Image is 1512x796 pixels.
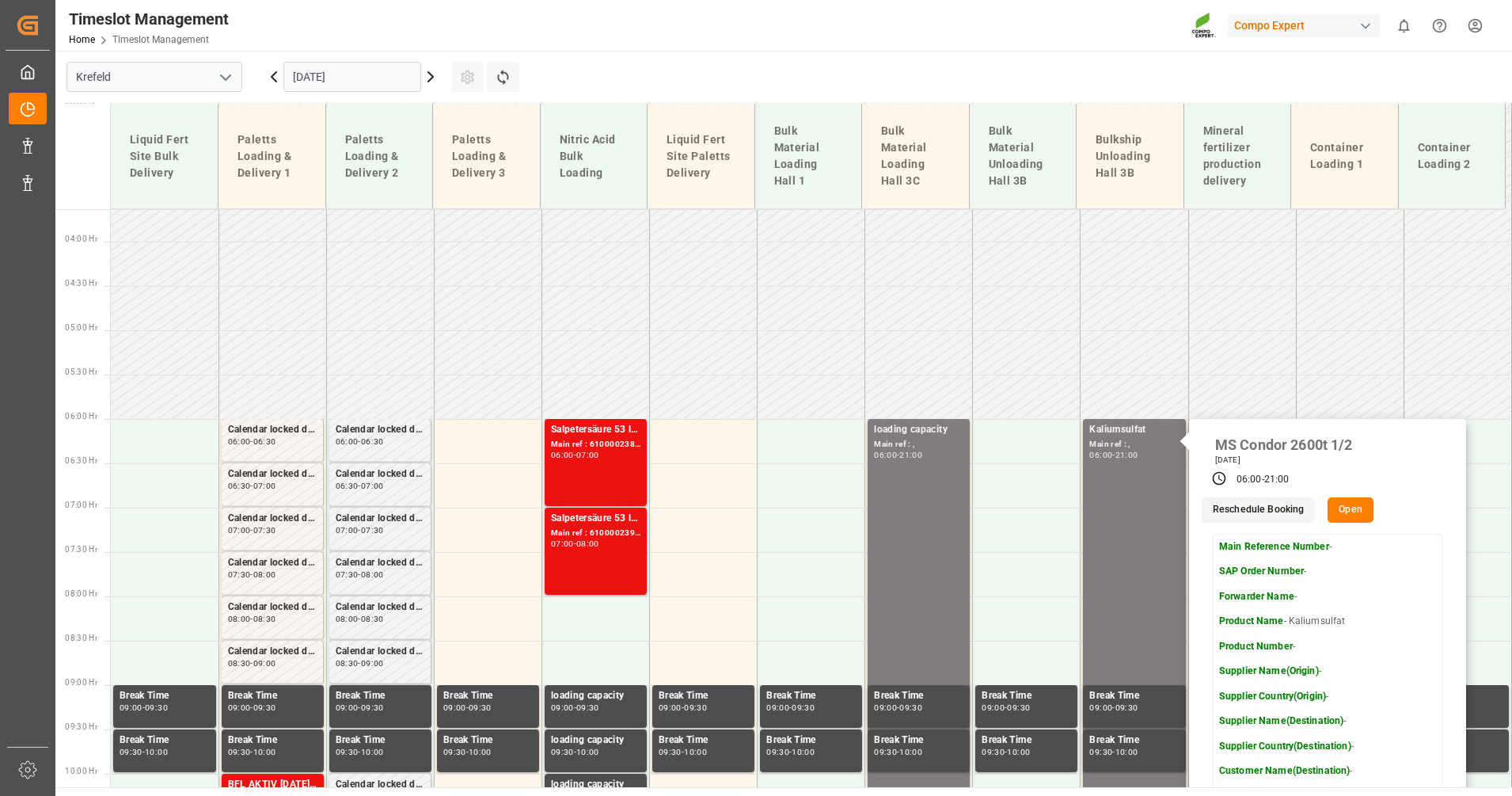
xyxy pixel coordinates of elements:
[1115,451,1138,459] div: 21:00
[1386,8,1422,44] button: show 0 new notifications
[792,704,815,711] div: 09:30
[874,688,963,704] div: Break Time
[358,482,360,489] div: -
[682,748,684,756] div: -
[336,555,424,571] div: Calendar locked during this period.
[253,748,276,756] div: 10:00
[1219,640,1360,654] p: -
[1112,704,1115,711] div: -
[466,704,469,711] div: -
[766,688,856,704] div: Break Time
[1115,748,1138,756] div: 10:00
[358,748,360,756] div: -
[231,125,313,188] div: Paletts Loading & Delivery 1
[69,7,229,31] div: Timeslot Management
[659,733,748,748] div: Break Time
[69,34,95,45] a: Home
[1219,764,1360,779] p: -
[358,527,360,534] div: -
[253,571,276,578] div: 08:00
[228,600,317,615] div: Calendar locked during this period.
[766,748,789,756] div: 09:30
[228,660,251,667] div: 08:30
[66,62,242,92] input: Type to search/select
[443,704,466,711] div: 09:00
[228,777,317,793] div: BFL AKTIV [DATE] SL 1000L IBC DE WMS
[1210,432,1358,455] div: MS Condor 2600t 1/2
[1210,455,1449,466] div: [DATE]
[253,438,276,445] div: 06:30
[228,644,317,660] div: Calendar locked during this period.
[551,438,640,451] div: Main ref : 6100002381, 2000001988
[1115,704,1138,711] div: 09:30
[982,688,1071,704] div: Break Time
[551,527,640,540] div: Main ref : 6100002399, 2000002014
[874,422,963,438] div: loading capacity
[1219,615,1284,627] strong: Product Name
[120,704,142,711] div: 09:00
[228,438,251,445] div: 06:00
[361,482,384,489] div: 07:00
[65,412,97,421] span: 06:00 Hr
[551,451,574,459] div: 06:00
[576,540,599,547] div: 08:00
[768,116,849,196] div: Bulk Material Loading Hall 1
[142,704,145,711] div: -
[551,422,640,438] div: Salpetersäure 53 lose
[874,704,897,711] div: 09:00
[576,451,599,459] div: 07:00
[336,777,424,793] div: Calendar locked during this period.
[443,688,533,704] div: Break Time
[228,482,251,489] div: 06:30
[576,704,599,711] div: 09:30
[1422,8,1457,44] button: Help Center
[250,438,253,445] div: -
[336,422,424,438] div: Calendar locked during this period.
[659,688,748,704] div: Break Time
[253,615,276,623] div: 08:30
[551,540,574,547] div: 07:00
[228,733,317,748] div: Break Time
[65,634,97,642] span: 08:30 Hr
[1112,748,1115,756] div: -
[250,482,253,489] div: -
[660,125,742,188] div: Liquid Fert Site Paletts Delivery
[358,704,360,711] div: -
[339,125,420,188] div: Paletts Loading & Delivery 2
[1219,541,1329,552] strong: Main Reference Number
[1112,451,1115,459] div: -
[469,704,492,711] div: 09:30
[766,704,789,711] div: 09:00
[250,660,253,667] div: -
[336,600,424,615] div: Calendar locked during this period.
[65,589,97,598] span: 08:00 Hr
[875,116,956,196] div: Bulk Material Loading Hall 3C
[551,704,574,711] div: 09:00
[228,555,317,571] div: Calendar locked during this period.
[682,704,684,711] div: -
[1089,422,1179,438] div: Kaliumsulfat
[65,678,97,687] span: 09:00 Hr
[361,438,384,445] div: 06:30
[659,704,682,711] div: 09:00
[1219,691,1326,702] strong: Supplier Country(Origin)
[228,748,251,756] div: 09:30
[253,660,276,667] div: 09:00
[1202,497,1315,523] button: Reschedule Booking
[1304,133,1385,179] div: Container Loading 1
[120,688,210,704] div: Break Time
[1005,704,1007,711] div: -
[336,688,425,704] div: Break Time
[553,125,635,188] div: Nitric Acid Bulk Loading
[1219,565,1360,579] p: -
[1219,591,1294,602] strong: Forwarder Name
[228,527,251,534] div: 07:00
[982,733,1071,748] div: Break Time
[1262,473,1264,487] div: -
[1089,688,1179,704] div: Break Time
[1007,748,1030,756] div: 10:00
[120,733,210,748] div: Break Time
[789,748,792,756] div: -
[551,511,640,527] div: Salpetersäure 53 lose
[469,748,492,756] div: 10:00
